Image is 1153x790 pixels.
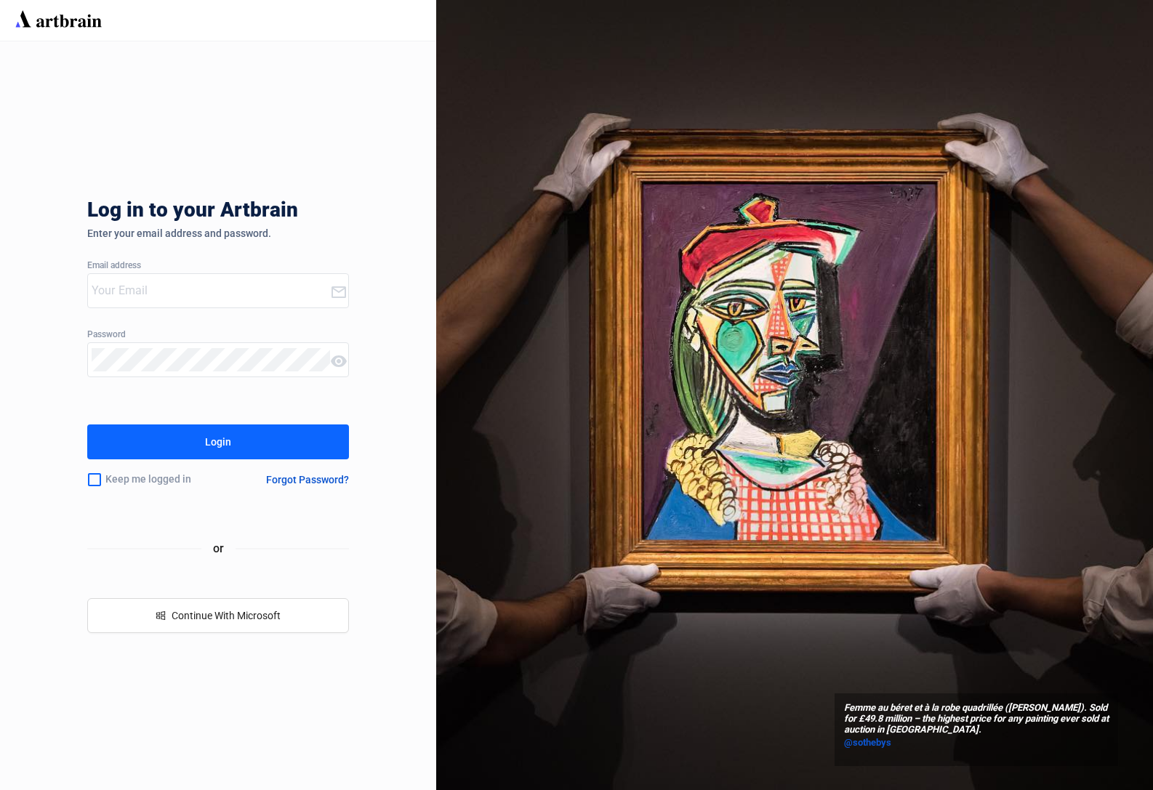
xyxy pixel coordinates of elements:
div: Forgot Password? [266,474,349,485]
span: Continue With Microsoft [172,610,281,621]
span: Femme au béret et à la robe quadrillée ([PERSON_NAME]). Sold for £49.8 million – the highest pric... [844,703,1109,735]
div: Keep me logged in [87,464,231,495]
div: Log in to your Artbrain [87,198,523,227]
div: Enter your email address and password. [87,227,349,239]
button: windowsContinue With Microsoft [87,598,349,633]
input: Your Email [92,279,330,302]
div: Email address [87,261,349,271]
span: windows [156,610,166,621]
a: @sothebys [844,735,1109,750]
div: Password [87,330,349,340]
span: @sothebys [844,737,891,748]
button: Login [87,424,349,459]
span: or [201,539,236,557]
div: Login [205,430,231,454]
